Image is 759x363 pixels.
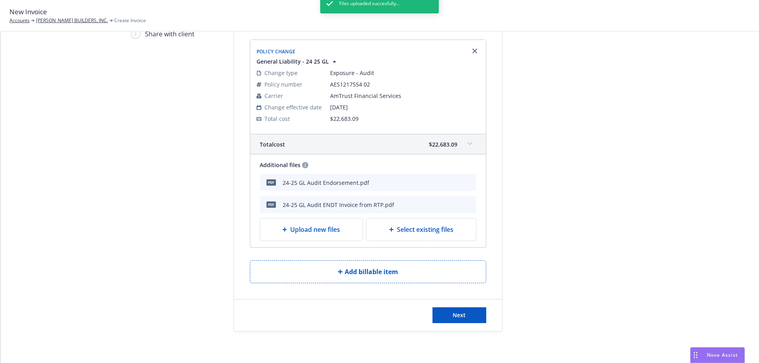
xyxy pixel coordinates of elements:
[145,29,194,39] div: Share with client
[260,140,285,149] span: Total cost
[467,200,473,209] button: archive file
[260,161,300,169] span: Additional files
[250,134,486,154] div: Totalcost$22,683.09
[470,46,480,56] a: Remove browser
[432,307,486,323] button: Next
[264,103,322,111] span: Change effective date
[257,48,296,55] span: Policy Change
[283,201,394,209] div: 24-25 GL Audit ENDT Invoice from RTP.pdf
[453,200,461,209] button: preview file
[707,352,738,358] span: Nova Assist
[467,178,473,187] button: archive file
[691,348,700,363] div: Drag to move
[36,17,108,24] a: [PERSON_NAME] BUILDERS, INC.
[283,179,369,187] div: 24-25 GL Audit Endorsement.pdf
[9,7,47,17] span: New Invoice
[257,57,338,66] button: General Liability - 24 25 GL
[250,260,486,283] button: Add billable item
[266,201,276,207] span: pdf
[257,57,329,66] span: General Liability - 24 25 GL
[131,30,140,39] div: 3
[453,311,466,319] span: Next
[264,69,298,77] span: Change type
[260,218,363,241] div: Upload new files
[264,115,290,123] span: Total cost
[441,200,447,209] button: download file
[264,92,283,100] span: Carrier
[9,17,30,24] a: Accounts
[429,140,457,149] span: $22,683.09
[264,80,302,88] span: Policy number
[266,179,276,185] span: pdf
[290,225,340,234] span: Upload new files
[690,347,745,363] button: Nova Assist
[114,17,146,24] span: Create Invoice
[441,178,447,187] button: download file
[453,178,461,187] button: preview file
